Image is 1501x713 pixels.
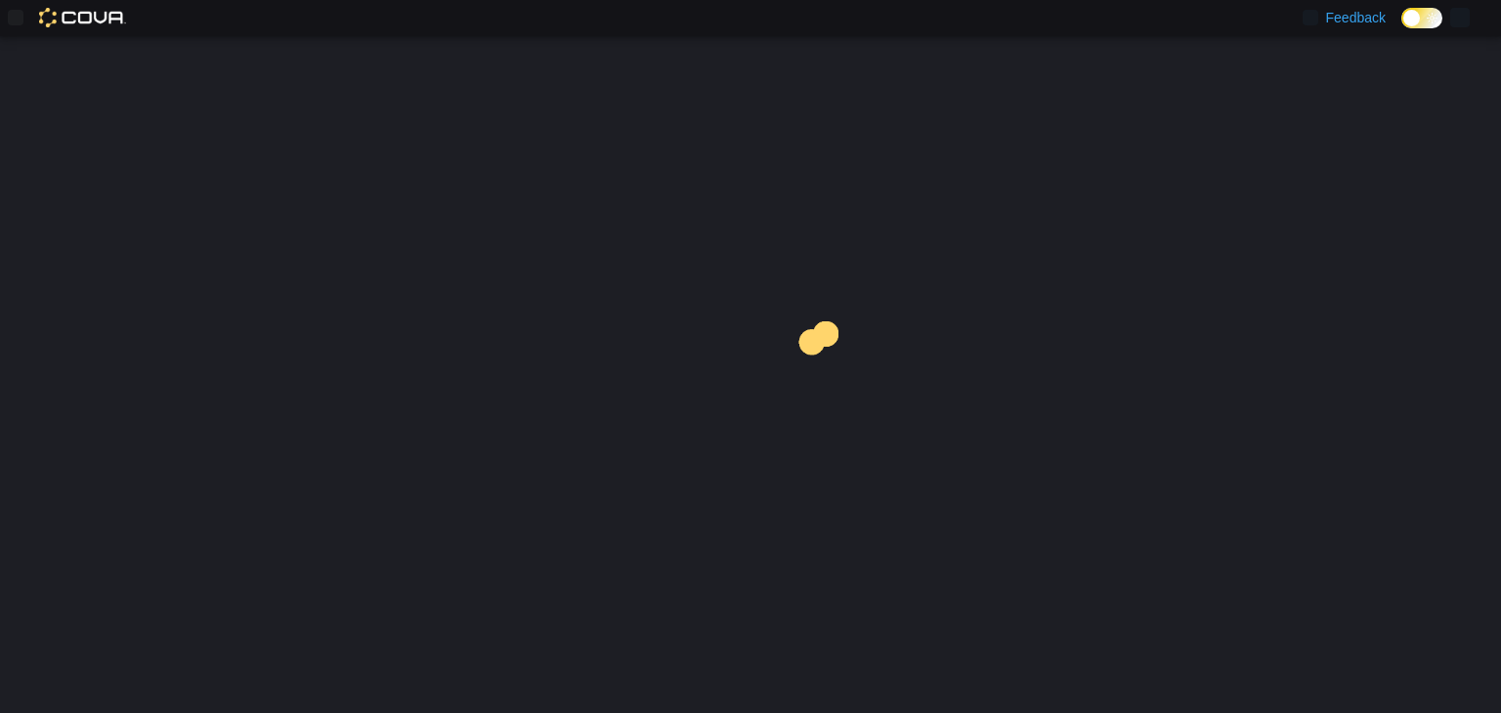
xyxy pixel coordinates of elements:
input: Dark Mode [1401,8,1442,28]
span: Feedback [1326,8,1386,27]
img: cova-loader [750,307,897,453]
img: Cova [39,8,126,27]
span: Dark Mode [1401,28,1402,29]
